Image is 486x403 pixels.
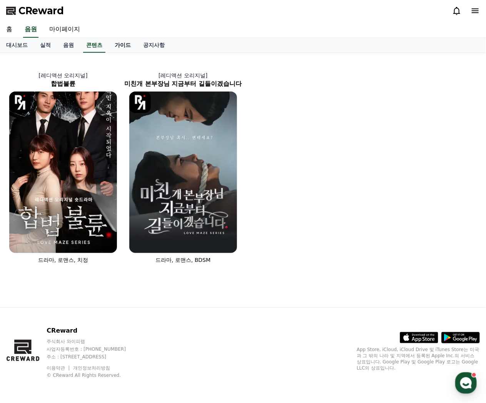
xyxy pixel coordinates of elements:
[123,79,243,88] h2: 미친개 본부장님 지금부터 길들이겠습니다
[155,257,210,263] span: 드라마, 로맨스, BDSM
[47,346,140,352] p: 사업자등록번호 : [PHONE_NUMBER]
[24,255,29,261] span: 홈
[34,38,57,53] a: 실적
[3,79,123,88] h2: 합법불륜
[109,38,137,53] a: 가이드
[137,38,171,53] a: 공지사항
[18,5,64,17] span: CReward
[47,372,140,378] p: © CReward All Rights Reserved.
[47,338,140,345] p: 주식회사 와이피랩
[70,256,80,262] span: 대화
[357,346,480,371] p: App Store, iCloud, iCloud Drive 및 iTunes Store는 미국과 그 밖의 나라 및 지역에서 등록된 Apple Inc.의 서비스 상표입니다. Goo...
[47,326,140,335] p: CReward
[2,244,51,263] a: 홈
[119,255,128,261] span: 설정
[129,92,237,253] img: 미친개 본부장님 지금부터 길들이겠습니다
[9,92,117,253] img: 합법불륜
[47,354,140,360] p: 주소 : [STREET_ADDRESS]
[3,65,123,270] a: [레디액션 오리지널] 합법불륜 합법불륜 [object Object] Logo 드라마, 로맨스, 치정
[57,38,80,53] a: 음원
[73,365,110,371] a: 개인정보처리방침
[99,244,148,263] a: 설정
[123,65,243,270] a: [레디액션 오리지널] 미친개 본부장님 지금부터 길들이겠습니다 미친개 본부장님 지금부터 길들이겠습니다 [object Object] Logo 드라마, 로맨스, BDSM
[123,72,243,79] p: [레디액션 오리지널]
[3,72,123,79] p: [레디액션 오리지널]
[38,257,88,263] span: 드라마, 로맨스, 치정
[129,92,151,113] img: [object Object] Logo
[83,38,105,53] a: 콘텐츠
[9,92,31,113] img: [object Object] Logo
[6,5,64,17] a: CReward
[51,244,99,263] a: 대화
[43,22,86,38] a: 마이페이지
[47,365,71,371] a: 이용약관
[23,22,38,38] a: 음원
